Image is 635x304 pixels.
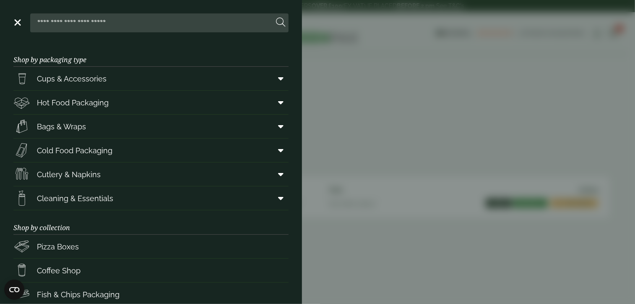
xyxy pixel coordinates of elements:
img: Sandwich_box.svg [13,142,30,159]
span: Coffee Shop [37,265,81,276]
img: open-wipe.svg [13,190,30,207]
img: HotDrink_paperCup.svg [13,262,30,279]
h3: Shop by collection [13,210,289,235]
a: Pizza Boxes [13,235,289,258]
a: Cups & Accessories [13,67,289,90]
a: Cleaning & Essentials [13,186,289,210]
span: Pizza Boxes [37,241,79,252]
span: Cups & Accessories [37,73,107,84]
button: Open CMP widget [4,280,24,300]
a: Cutlery & Napkins [13,162,289,186]
a: Coffee Shop [13,259,289,282]
img: PintNhalf_cup.svg [13,70,30,87]
a: Hot Food Packaging [13,91,289,114]
span: Fish & Chips Packaging [37,289,120,300]
a: Cold Food Packaging [13,139,289,162]
span: Cleaning & Essentials [37,193,113,204]
span: Cutlery & Napkins [37,169,101,180]
span: Hot Food Packaging [37,97,109,108]
img: Paper_carriers.svg [13,118,30,135]
h3: Shop by packaging type [13,42,289,67]
a: Bags & Wraps [13,115,289,138]
img: Cutlery.svg [13,166,30,183]
img: Deli_box.svg [13,94,30,111]
img: Pizza_boxes.svg [13,238,30,255]
span: Cold Food Packaging [37,145,112,156]
span: Bags & Wraps [37,121,86,132]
